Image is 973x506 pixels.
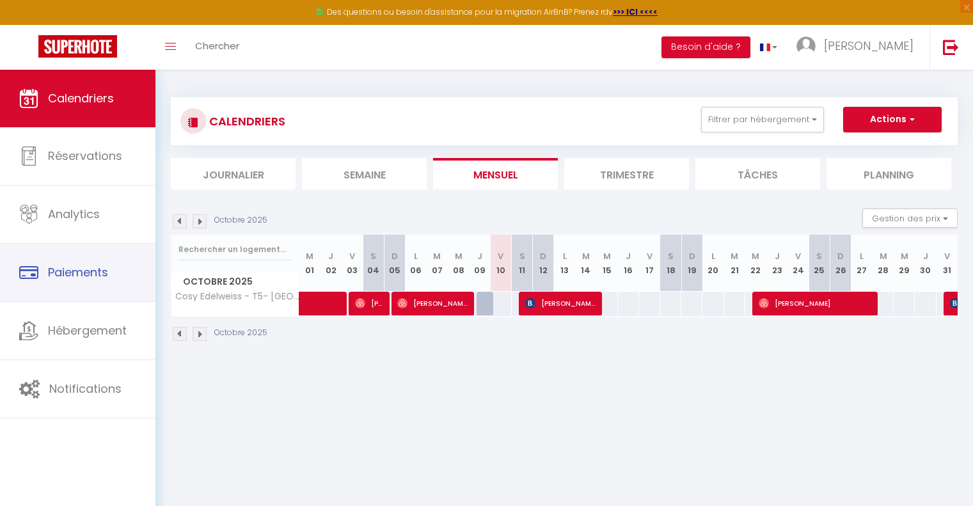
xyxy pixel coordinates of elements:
th: 22 [745,235,766,292]
a: ... [PERSON_NAME] [787,25,929,70]
abbr: D [392,250,398,262]
th: 08 [448,235,469,292]
th: 25 [809,235,830,292]
abbr: J [626,250,631,262]
span: [PERSON_NAME] [397,291,468,315]
abbr: S [816,250,822,262]
span: Réservations [48,148,122,164]
th: 29 [894,235,915,292]
th: 18 [660,235,681,292]
th: 30 [915,235,936,292]
abbr: V [349,250,355,262]
abbr: J [328,250,333,262]
abbr: S [370,250,376,262]
th: 04 [363,235,384,292]
abbr: D [837,250,844,262]
span: [PERSON_NAME] [759,291,871,315]
abbr: L [414,250,418,262]
th: 16 [618,235,639,292]
abbr: V [795,250,801,262]
th: 09 [469,235,490,292]
button: Filtrer par hébergement [701,107,824,132]
abbr: V [498,250,503,262]
abbr: S [668,250,674,262]
input: Rechercher un logement... [178,238,292,261]
h3: CALENDRIERS [206,107,285,136]
img: ... [796,36,816,56]
abbr: L [860,250,864,262]
abbr: M [306,250,313,262]
p: Octobre 2025 [214,327,267,339]
th: 21 [724,235,745,292]
abbr: M [901,250,908,262]
th: 15 [596,235,617,292]
span: [PERSON_NAME] [824,38,914,54]
th: 11 [512,235,533,292]
th: 27 [851,235,873,292]
th: 19 [681,235,702,292]
span: Notifications [49,381,122,397]
abbr: M [603,250,611,262]
li: Mensuel [433,158,558,189]
abbr: M [880,250,887,262]
th: 05 [384,235,405,292]
abbr: J [775,250,780,262]
abbr: J [477,250,482,262]
span: Chercher [195,39,239,52]
li: Journalier [171,158,296,189]
p: Octobre 2025 [214,214,267,226]
th: 26 [830,235,851,292]
th: 12 [533,235,554,292]
th: 06 [406,235,427,292]
th: 20 [702,235,724,292]
span: Paiements [48,264,108,280]
span: [PERSON_NAME] [355,291,383,315]
th: 23 [766,235,787,292]
abbr: M [455,250,463,262]
th: 31 [937,235,958,292]
th: 03 [342,235,363,292]
th: 17 [639,235,660,292]
abbr: D [540,250,546,262]
a: >>> ICI <<<< [613,6,658,17]
a: Chercher [186,25,249,70]
th: 10 [490,235,511,292]
img: logout [943,39,959,55]
span: [PERSON_NAME] [525,291,596,315]
abbr: D [689,250,695,262]
span: Analytics [48,206,100,222]
abbr: L [563,250,567,262]
th: 01 [299,235,320,292]
abbr: V [944,250,950,262]
abbr: M [582,250,590,262]
span: Cosy Edelweiss - T5- [GEOGRAPHIC_DATA] [173,292,301,301]
th: 13 [554,235,575,292]
abbr: M [752,250,759,262]
button: Gestion des prix [862,209,958,228]
th: 14 [575,235,596,292]
span: Hébergement [48,322,127,338]
button: Besoin d'aide ? [661,36,750,58]
abbr: L [711,250,715,262]
th: 07 [427,235,448,292]
span: Octobre 2025 [171,273,299,291]
abbr: M [433,250,441,262]
li: Semaine [302,158,427,189]
li: Planning [827,158,951,189]
abbr: V [647,250,653,262]
abbr: J [923,250,928,262]
th: 24 [787,235,809,292]
img: Super Booking [38,35,117,58]
button: Actions [843,107,942,132]
th: 02 [320,235,342,292]
th: 28 [873,235,894,292]
span: Calendriers [48,90,114,106]
li: Tâches [695,158,820,189]
abbr: M [731,250,738,262]
abbr: S [519,250,525,262]
li: Trimestre [564,158,689,189]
